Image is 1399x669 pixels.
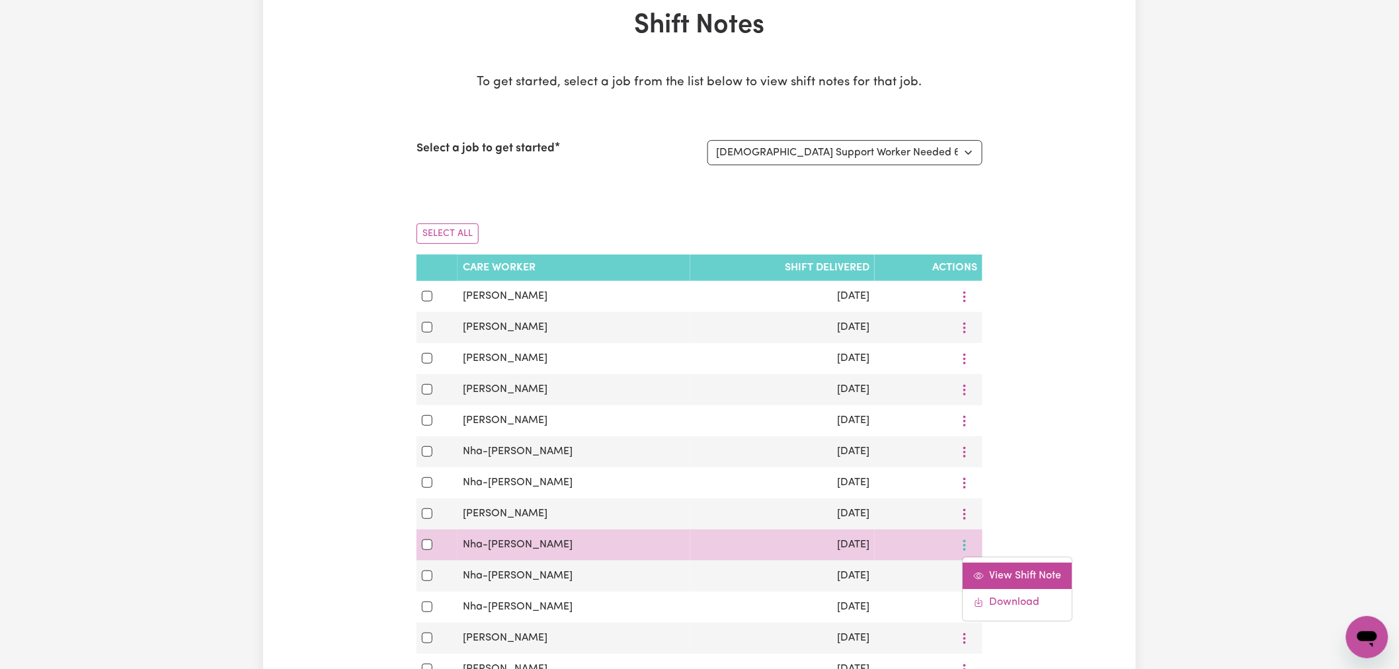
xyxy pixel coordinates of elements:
button: More options [952,597,977,617]
iframe: Button to launch messaging window [1346,616,1388,658]
button: More options [952,317,977,338]
button: More options [952,379,977,400]
div: More options [963,557,1073,621]
td: [DATE] [690,343,875,374]
span: Nha-[PERSON_NAME] [463,539,573,550]
th: Shift delivered [690,255,875,281]
label: Select a job to get started [417,140,555,157]
span: [PERSON_NAME] [463,415,547,426]
td: [DATE] [690,623,875,654]
button: More options [952,566,977,586]
button: More options [952,442,977,462]
th: Actions [875,255,982,281]
button: More options [952,504,977,524]
span: Nha-[PERSON_NAME] [463,602,573,612]
button: More options [952,628,977,649]
td: [DATE] [690,530,875,561]
span: [PERSON_NAME] [463,384,547,395]
td: [DATE] [690,312,875,343]
button: More options [952,473,977,493]
td: [DATE] [690,498,875,530]
span: [PERSON_NAME] [463,633,547,643]
span: Nha-[PERSON_NAME] [463,477,573,488]
td: [DATE] [690,281,875,312]
a: View Shift Note [963,563,1072,589]
button: More options [952,348,977,369]
td: [DATE] [690,436,875,467]
span: Nha-[PERSON_NAME] [463,446,573,457]
td: [DATE] [690,592,875,623]
button: More options [952,535,977,555]
span: [PERSON_NAME] [463,508,547,519]
span: Care Worker [463,262,536,273]
span: Nha-[PERSON_NAME] [463,571,573,581]
button: More options [952,286,977,307]
button: More options [952,411,977,431]
button: Select All [417,223,479,244]
td: [DATE] [690,405,875,436]
span: [PERSON_NAME] [463,353,547,364]
span: View Shift Note [990,571,1062,581]
p: To get started, select a job from the list below to view shift notes for that job. [417,73,982,93]
a: Download [963,589,1072,615]
h1: Shift Notes [417,10,982,42]
span: [PERSON_NAME] [463,322,547,333]
span: [PERSON_NAME] [463,291,547,301]
td: [DATE] [690,374,875,405]
td: [DATE] [690,561,875,592]
td: [DATE] [690,467,875,498]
